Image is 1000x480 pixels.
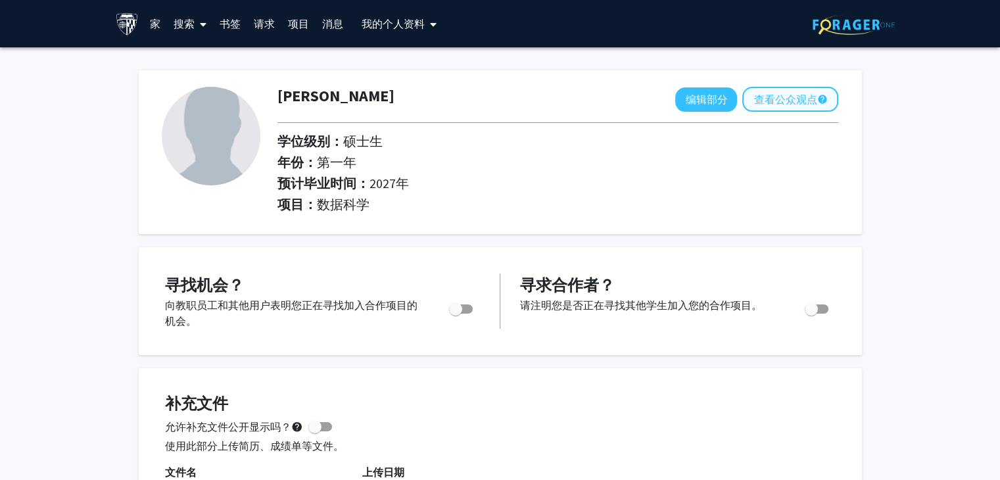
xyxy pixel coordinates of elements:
[165,466,197,479] font: 文件名
[520,299,762,312] font: 请注明您是否正在寻找其他学生加入您的合作项目。
[288,17,309,30] font: 项目
[10,421,56,470] iframe: 聊天
[343,133,383,149] font: 硕士生
[277,196,317,212] font: 项目：
[317,196,369,212] font: 数据科学
[143,1,167,47] a: 家
[817,91,827,107] mat-icon: help
[277,175,369,191] font: 预计毕业时间：
[277,154,317,170] font: 年份：
[150,17,160,30] font: 家
[165,275,244,295] font: 寻找机会？
[742,87,838,112] button: 查看公众观点
[165,439,344,452] font: 使用此部分上传简历、成绩单等文件。
[213,1,247,47] a: 书签
[281,1,316,47] a: 项目
[362,17,383,30] font: 我的
[165,393,228,414] font: 补充文件
[520,275,615,295] font: 寻求合作者？
[247,1,281,47] a: 请求
[362,466,404,479] font: 上传日期
[174,17,195,30] font: 搜索
[799,297,836,317] div: 切换
[316,1,350,47] a: 消息
[685,93,727,106] font: 编辑部分
[165,420,291,433] font: 允许补充文件公开显示吗？
[322,17,343,30] font: 消息
[317,154,356,170] font: 第一年
[383,17,425,30] font: 个人资料
[753,93,817,106] font: 查看公众观点
[165,299,417,327] font: 向教职员工和其他用户表明您正在寻找加入合作项目的机会。
[444,297,480,317] div: 切换
[254,17,275,30] font: 请求
[162,87,260,185] img: 个人资料图片
[277,85,394,106] font: [PERSON_NAME]
[675,87,737,112] button: 编辑部分
[369,175,409,191] font: 2027年
[813,14,895,35] img: ForagerOne 标志
[277,133,343,149] font: 学位级别：
[220,17,241,30] font: 书签
[291,419,303,435] mat-icon: help
[116,12,139,36] img: 约翰霍普金斯大学标志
